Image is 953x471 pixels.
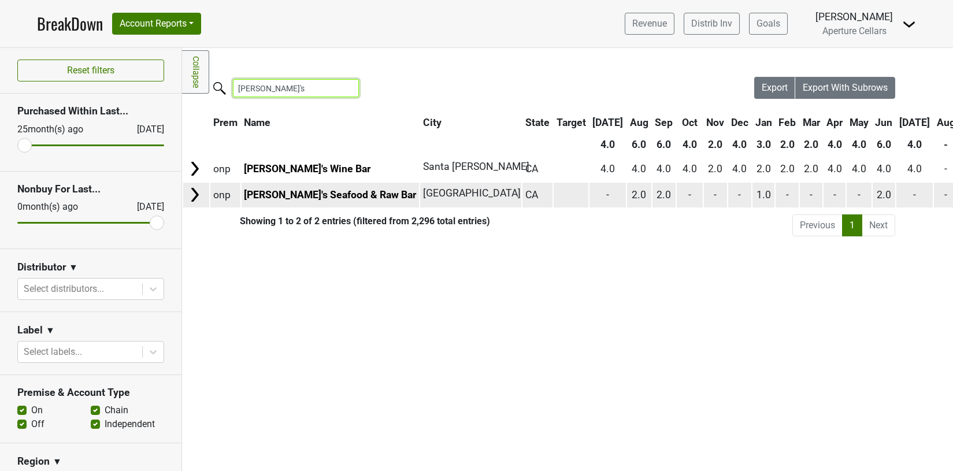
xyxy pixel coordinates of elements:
th: 4.0 [589,134,626,155]
th: May: activate to sort column ascending [847,112,872,133]
div: [DATE] [127,123,164,136]
span: 2.0 [804,163,818,175]
th: 4.0 [677,134,702,155]
h3: Region [17,455,50,468]
span: - [786,189,789,201]
span: 4.0 [852,163,866,175]
div: [DATE] [127,200,164,214]
th: Feb: activate to sort column ascending [776,112,799,133]
div: Showing 1 to 2 of 2 entries (filtered from 2,296 total entries) [182,216,490,227]
h3: Purchased Within Last... [17,105,164,117]
span: 2.0 [877,189,891,201]
span: Target [557,117,586,128]
label: Independent [105,417,155,431]
span: Aperture Cellars [822,25,887,36]
button: Export With Subrows [795,77,895,99]
span: 2.0 [632,189,646,201]
span: Export With Subrows [803,82,888,93]
span: Export [762,82,788,93]
th: Oct: activate to sort column ascending [677,112,702,133]
span: - [606,189,609,201]
a: Distrib Inv [684,13,740,35]
a: Revenue [625,13,674,35]
h3: Label [17,324,43,336]
th: Aug: activate to sort column ascending [627,112,651,133]
h3: Distributor [17,261,66,273]
span: - [944,189,947,201]
button: Reset filters [17,60,164,81]
th: Nov: activate to sort column ascending [704,112,728,133]
span: CA [525,189,538,201]
span: [GEOGRAPHIC_DATA] [423,187,521,199]
th: 2.0 [776,134,799,155]
span: ▼ [69,261,78,275]
td: onp [210,183,240,207]
th: 6.0 [873,134,896,155]
a: [PERSON_NAME]'s Seafood & Raw Bar [244,189,416,201]
a: BreakDown [37,12,103,36]
span: 4.0 [828,163,842,175]
label: Off [31,417,45,431]
th: 6.0 [627,134,651,155]
span: ▼ [46,324,55,338]
a: 1 [842,214,862,236]
button: Account Reports [112,13,201,35]
span: - [738,189,741,201]
td: onp [210,156,240,181]
span: 2.0 [780,163,795,175]
span: ▼ [53,455,62,469]
span: - [714,189,717,201]
th: Dec: activate to sort column ascending [728,112,751,133]
span: 4.0 [877,163,891,175]
span: 4.0 [600,163,615,175]
span: 4.0 [632,163,646,175]
h3: Premise & Account Type [17,387,164,399]
h3: Nonbuy For Last... [17,183,164,195]
th: Jan: activate to sort column ascending [752,112,775,133]
th: 6.0 [652,134,676,155]
img: Dropdown Menu [902,17,916,31]
th: 3.0 [752,134,775,155]
div: 25 month(s) ago [17,123,109,136]
div: [PERSON_NAME] [815,9,893,24]
th: &nbsp;: activate to sort column ascending [183,112,209,133]
span: - [944,163,947,175]
span: - [833,189,836,201]
span: Name [244,117,270,128]
th: 2.0 [800,134,823,155]
a: Goals [749,13,788,35]
th: Mar: activate to sort column ascending [800,112,823,133]
span: - [688,189,691,201]
th: 4.0 [824,134,846,155]
th: 4.0 [728,134,751,155]
label: Chain [105,403,128,417]
span: CA [525,163,538,175]
span: 2.0 [708,163,722,175]
th: Sep: activate to sort column ascending [652,112,676,133]
span: - [913,189,916,201]
th: State: activate to sort column ascending [522,112,552,133]
span: 4.0 [732,163,747,175]
th: Target: activate to sort column ascending [554,112,589,133]
span: 1.0 [757,189,771,201]
span: 4.0 [907,163,922,175]
a: Collapse [182,50,209,94]
span: 2.0 [757,163,771,175]
span: Prem [213,117,238,128]
span: - [810,189,813,201]
span: - [858,189,861,201]
th: Jul: activate to sort column ascending [589,112,626,133]
th: 4.0 [896,134,933,155]
th: Name: activate to sort column ascending [242,112,420,133]
img: Arrow right [186,186,203,203]
img: Arrow right [186,160,203,177]
th: 2.0 [704,134,728,155]
span: Santa [PERSON_NAME] [423,161,529,172]
span: 4.0 [657,163,671,175]
a: [PERSON_NAME]'s Wine Bar [244,163,370,175]
label: On [31,403,43,417]
div: 0 month(s) ago [17,200,109,214]
button: Export [754,77,796,99]
th: Apr: activate to sort column ascending [824,112,846,133]
span: 2.0 [657,189,671,201]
